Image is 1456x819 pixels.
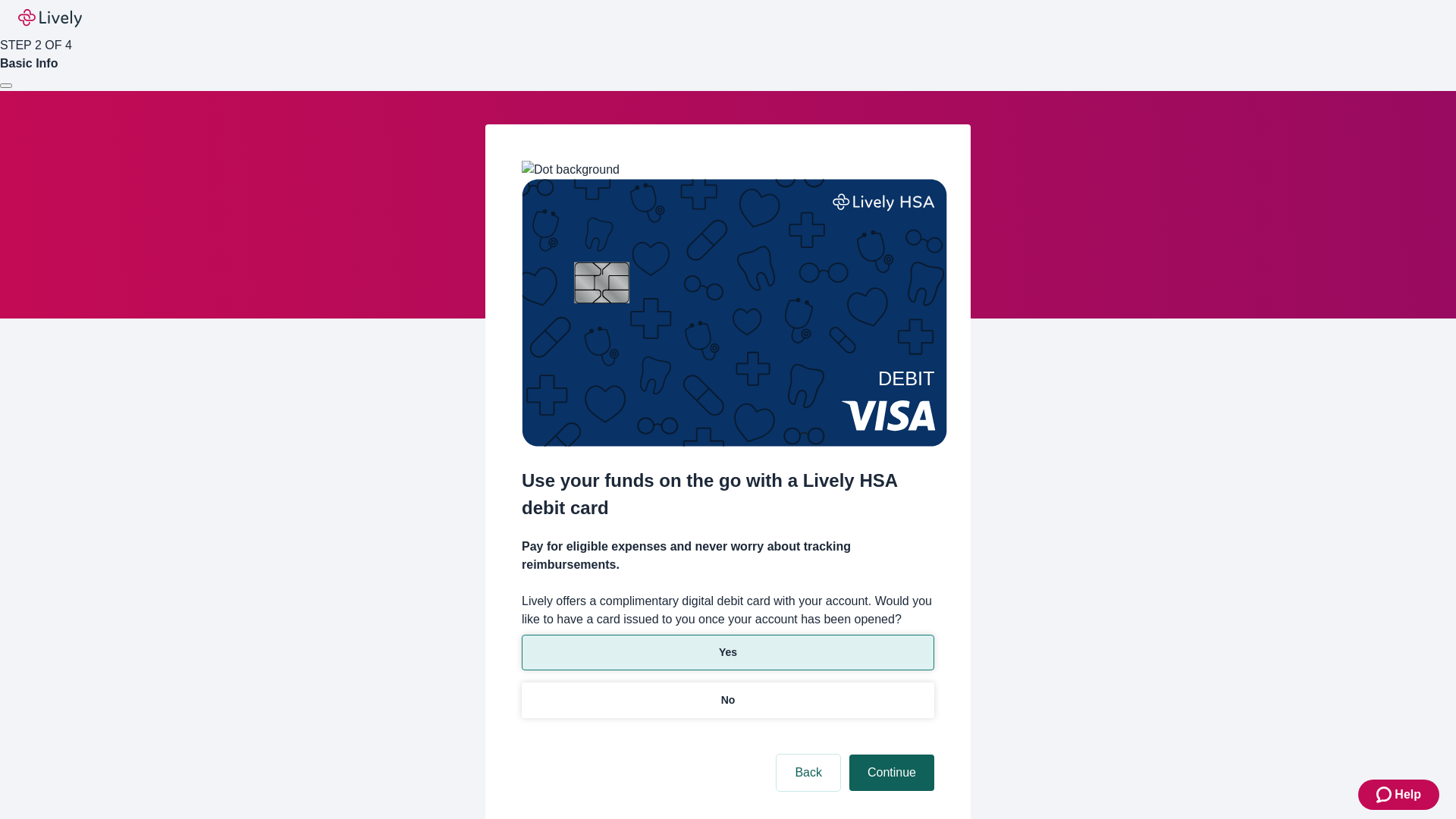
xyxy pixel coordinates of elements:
[719,645,737,661] p: Yes
[522,161,620,179] img: Dot background
[18,9,82,27] img: Lively
[1358,780,1439,810] button: Zendesk support iconHelp
[522,538,934,574] h4: Pay for eligible expenses and never worry about tracking reimbursements.
[1395,786,1421,804] span: Help
[522,682,934,718] button: No
[522,467,934,522] h2: Use your funds on the go with a Lively HSA debit card
[849,755,934,791] button: Continue
[522,635,934,670] button: Yes
[777,755,840,791] button: Back
[522,592,934,629] label: Lively offers a complimentary digital debit card with your account. Would you like to have a card...
[522,179,947,447] img: Debit card
[1376,786,1395,804] svg: Zendesk support icon
[721,692,736,708] p: No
